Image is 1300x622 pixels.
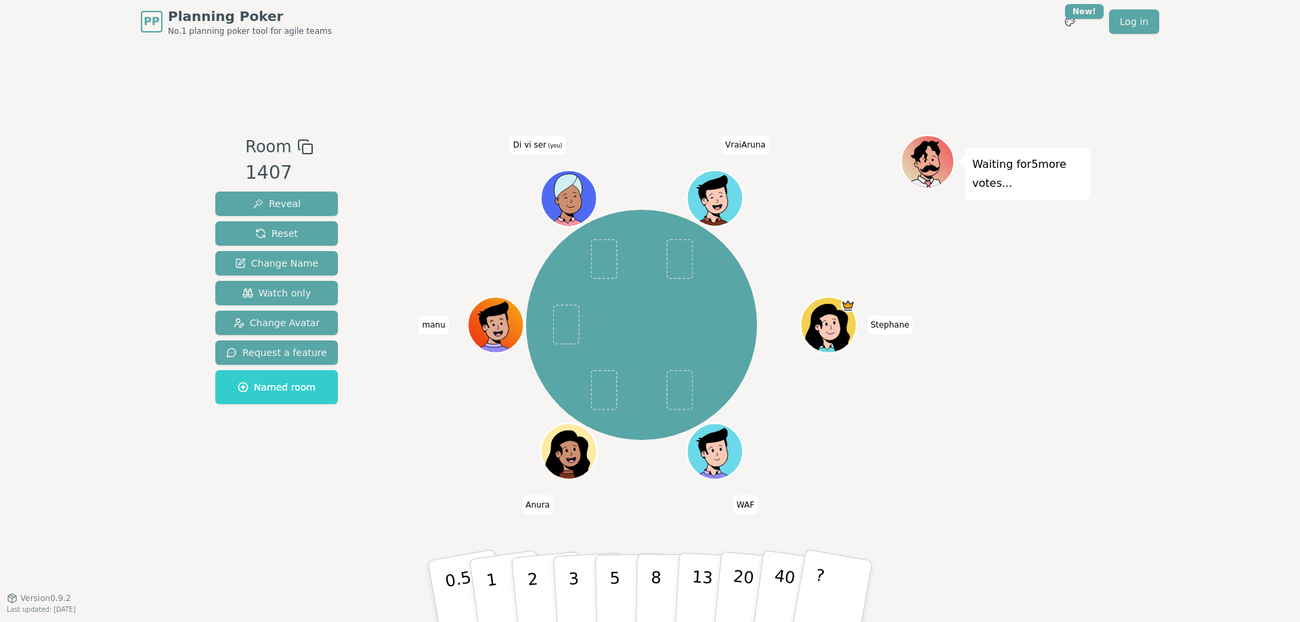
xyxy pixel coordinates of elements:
span: Version 0.9.2 [20,593,71,604]
a: PPPlanning PokerNo.1 planning poker tool for agile teams [141,7,332,37]
div: 1407 [245,159,313,187]
span: Last updated: [DATE] [7,606,76,613]
button: Named room [215,370,338,404]
span: Planning Poker [168,7,332,26]
span: Click to change your name [419,315,449,334]
span: Watch only [242,286,311,300]
button: Reveal [215,192,338,216]
span: Click to change your name [722,135,769,154]
button: Change Name [215,251,338,275]
button: Request a feature [215,340,338,365]
button: Click to change your avatar [542,172,595,225]
span: Room [245,135,291,159]
span: Stephane is the host [841,298,855,313]
span: Reveal [253,197,301,210]
button: Change Avatar [215,311,338,335]
span: Click to change your name [733,495,758,514]
span: (you) [546,143,563,149]
span: Click to change your name [522,495,553,514]
span: Change Avatar [234,316,320,330]
button: Reset [215,221,338,246]
span: Click to change your name [867,315,913,334]
span: Click to change your name [510,135,566,154]
button: Watch only [215,281,338,305]
span: Change Name [235,257,318,270]
button: New! [1058,9,1082,34]
span: No.1 planning poker tool for agile teams [168,26,332,37]
button: Version0.9.2 [7,593,71,604]
span: PP [144,14,159,30]
span: Request a feature [226,346,327,359]
div: New! [1065,4,1104,19]
span: Reset [255,227,298,240]
a: Log in [1109,9,1159,34]
p: Waiting for 5 more votes... [972,155,1083,193]
span: Named room [238,380,316,394]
